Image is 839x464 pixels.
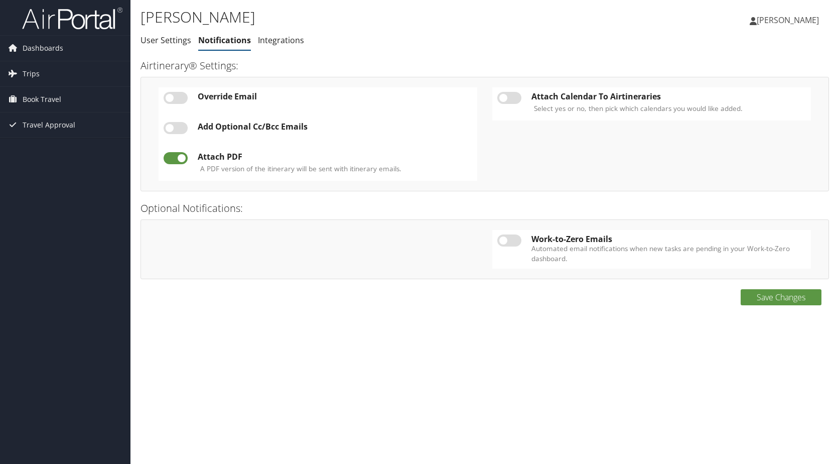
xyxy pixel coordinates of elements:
[198,122,472,131] div: Add Optional Cc/Bcc Emails
[141,201,829,215] h3: Optional Notifications:
[22,7,122,30] img: airportal-logo.png
[534,103,743,113] label: Select yes or no, then pick which calendars you would like added.
[141,35,191,46] a: User Settings
[200,164,401,174] label: A PDF version of the itinerary will be sent with itinerary emails.
[258,35,304,46] a: Integrations
[23,87,61,112] span: Book Travel
[531,92,806,101] div: Attach Calendar To Airtineraries
[198,35,251,46] a: Notifications
[198,92,472,101] div: Override Email
[141,7,600,28] h1: [PERSON_NAME]
[757,15,819,26] span: [PERSON_NAME]
[23,36,63,61] span: Dashboards
[23,61,40,86] span: Trips
[23,112,75,138] span: Travel Approval
[750,5,829,35] a: [PERSON_NAME]
[531,244,806,264] label: Automated email notifications when new tasks are pending in your Work-to-Zero dashboard.
[531,235,806,244] div: Work-to-Zero Emails
[141,59,829,73] h3: Airtinerary® Settings:
[198,152,472,161] div: Attach PDF
[741,289,821,305] button: Save Changes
